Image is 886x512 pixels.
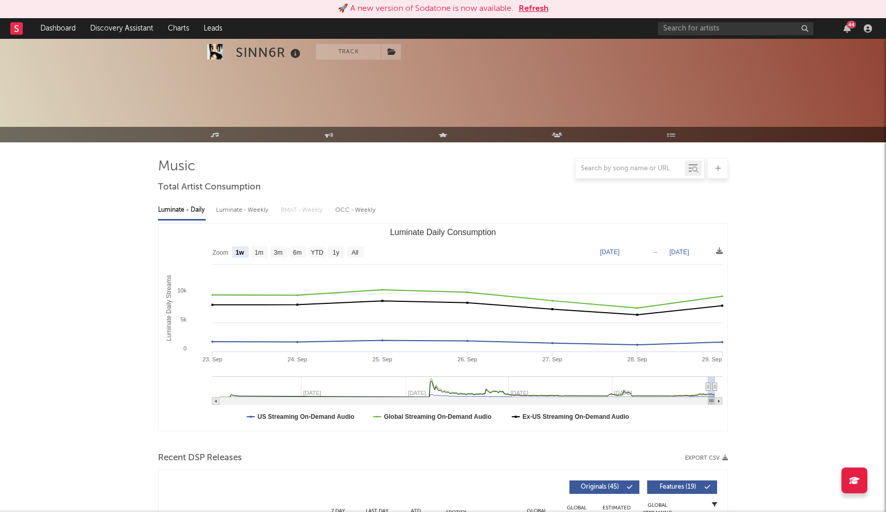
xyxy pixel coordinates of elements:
text: Luminate Daily Streams [165,275,173,341]
text: → [652,248,658,256]
button: Originals(45) [569,480,639,494]
div: Luminate - Weekly [216,201,270,219]
span: Features ( 19 ) [654,484,702,490]
button: Export CSV [685,455,728,461]
button: Features(19) [647,480,717,494]
text: 28. Sep [627,356,647,362]
a: Leads [196,18,230,39]
text: Ex-US Streaming On-Demand Audio [523,413,630,420]
text: US Streaming On-Demand Audio [258,413,354,420]
input: Search by song name or URL [576,165,685,173]
a: Dashboard [33,18,83,39]
div: Luminate - Daily [158,201,206,219]
text: All [351,249,358,256]
div: OCC - Weekly [335,201,377,219]
span: Total Artist Consumption [158,181,261,194]
text: Zoom [212,249,228,256]
text: 24. Sep [288,356,307,362]
text: 26. Sep [458,356,477,362]
a: Discovery Assistant [83,18,161,39]
div: 44 [847,21,856,28]
text: 5k [180,316,187,323]
a: Charts [161,18,196,39]
text: 3m [274,249,283,256]
text: 23. Sep [203,356,222,362]
text: [DATE] [669,248,689,256]
span: Recent DSP Releases [158,452,242,464]
text: 0 [183,345,187,352]
button: Track [316,44,381,60]
text: 6m [293,249,302,256]
button: 44 [844,24,851,33]
text: YTD [311,249,323,256]
div: 🚀 A new version of Sodatone is now available. [338,3,513,15]
text: 25. Sep [373,356,392,362]
text: 27. Sep [542,356,562,362]
text: 29. Sep [702,356,722,362]
text: 1w [236,249,245,256]
text: 10k [177,287,187,294]
text: Global Streaming On-Demand Audio [384,413,492,420]
input: Search for artists [658,22,813,35]
div: SINN6R [236,44,303,61]
text: 1y [333,249,339,256]
text: Luminate Daily Consumption [390,228,496,237]
button: Refresh [519,3,549,15]
text: [DATE] [600,248,620,256]
text: 1m [255,249,264,256]
span: Originals ( 45 ) [576,484,624,490]
svg: Luminate Daily Consumption [159,224,727,431]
